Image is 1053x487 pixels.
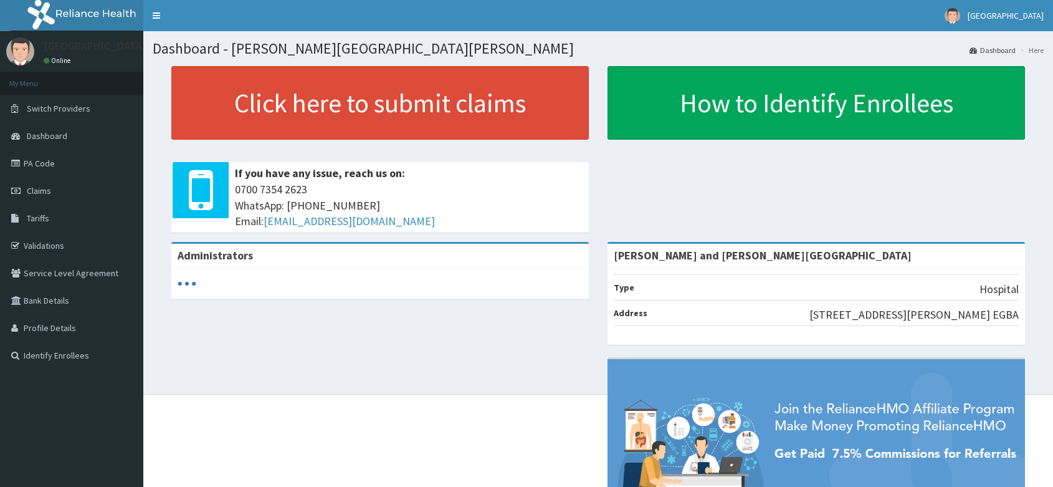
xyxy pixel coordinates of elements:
[171,66,589,140] a: Click here to submit claims
[945,8,960,24] img: User Image
[27,213,49,224] span: Tariffs
[968,10,1044,21] span: [GEOGRAPHIC_DATA]
[1017,45,1044,55] li: Here
[27,185,51,196] span: Claims
[27,103,90,114] span: Switch Providers
[614,282,634,293] b: Type
[235,181,583,229] span: 0700 7354 2623 WhatsApp: [PHONE_NUMBER] Email:
[27,130,67,142] span: Dashboard
[614,248,912,263] strong: [PERSON_NAME] and [PERSON_NAME][GEOGRAPHIC_DATA]
[44,56,74,65] a: Online
[178,248,253,263] b: Administrators
[970,45,1016,55] a: Dashboard
[607,66,1025,140] a: How to Identify Enrollees
[614,307,647,319] b: Address
[264,214,435,228] a: [EMAIL_ADDRESS][DOMAIN_NAME]
[235,166,405,180] b: If you have any issue, reach us on:
[979,281,1019,297] p: Hospital
[809,307,1019,323] p: [STREET_ADDRESS][PERSON_NAME] EGBA
[153,41,1044,57] h1: Dashboard - [PERSON_NAME][GEOGRAPHIC_DATA][PERSON_NAME]
[44,41,146,52] p: [GEOGRAPHIC_DATA]
[178,274,196,293] svg: audio-loading
[6,37,34,65] img: User Image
